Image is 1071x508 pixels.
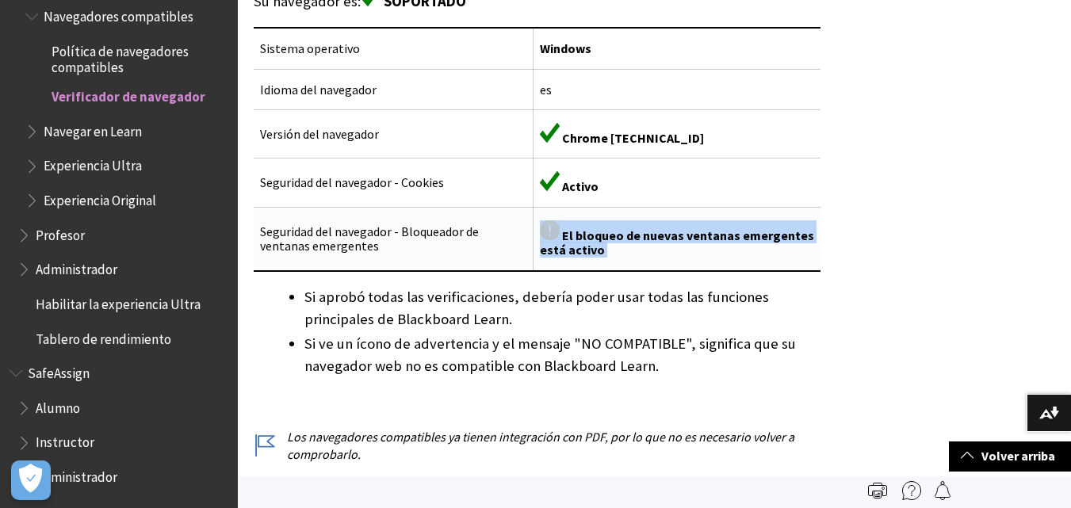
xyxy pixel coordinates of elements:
[254,69,533,109] td: Idioma del navegador
[540,171,560,191] img: Green supported icon
[36,430,94,451] span: Instructor
[562,178,599,194] span: Activo
[540,227,814,258] span: El bloqueo de nuevas ventanas emergentes está activo
[540,82,552,97] span: es
[36,464,117,485] span: Administrador
[902,481,921,500] img: More help
[933,481,952,500] img: Follow this page
[36,395,80,416] span: Alumno
[304,333,820,377] li: Si ve un ícono de advertencia y el mensaje "NO COMPATIBLE", significa que su navegador web no es ...
[540,123,560,143] img: Green supported icon
[52,38,227,75] span: Política de navegadores compatibles
[868,481,887,500] img: Print
[44,153,142,174] span: Experiencia Ultra
[36,291,201,312] span: Habilitar la experiencia Ultra
[254,207,533,270] td: Seguridad del navegador - Bloqueador de ventanas emergentes
[304,286,820,330] li: Si aprobó todas las verificaciones, debería poder usar todas las funciones principales de Blackbo...
[540,40,591,56] span: Windows
[36,326,171,347] span: Tablero de rendimiento
[540,220,560,240] img: Yellow warning icon
[52,83,205,105] span: Verificador de navegador
[254,110,533,159] td: Versión del navegador
[36,256,117,277] span: Administrador
[44,3,193,25] span: Navegadores compatibles
[28,360,90,381] span: SafeAssign
[11,460,51,500] button: Abrir preferencias
[254,28,533,69] td: Sistema operativo
[10,360,228,491] nav: Book outline for Blackboard SafeAssign
[254,428,820,464] p: Los navegadores compatibles ya tienen integración con PDF, por lo que no es necesario volver a co...
[36,222,85,243] span: Profesor
[44,187,156,208] span: Experiencia Original
[562,130,704,146] span: Chrome [TECHNICAL_ID]
[949,441,1071,471] a: Volver arriba
[254,159,533,207] td: Seguridad del navegador - Cookies
[44,118,142,139] span: Navegar en Learn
